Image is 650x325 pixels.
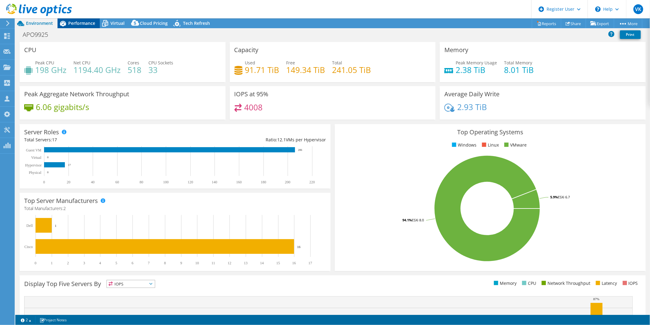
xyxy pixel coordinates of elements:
[68,163,71,166] text: 17
[24,47,36,53] h3: CPU
[285,180,290,184] text: 200
[309,180,315,184] text: 220
[47,171,49,174] text: 0
[540,280,590,287] li: Network Throughput
[456,67,497,73] h4: 2.38 TiB
[35,261,36,265] text: 0
[211,261,215,265] text: 11
[298,148,302,151] text: 206
[140,20,168,26] span: Cloud Pricing
[286,60,295,66] span: Free
[17,316,35,324] a: 2
[140,180,143,184] text: 80
[128,67,141,73] h4: 518
[561,19,586,28] a: Share
[132,261,133,265] text: 6
[128,60,139,66] span: Cores
[35,67,66,73] h4: 198 GHz
[188,180,193,184] text: 120
[26,148,41,152] text: Guest VM
[26,224,33,228] text: Dell
[175,136,326,143] div: Ratio: VMs per Hypervisor
[332,67,371,73] h4: 241.05 TiB
[504,60,532,66] span: Total Memory
[234,91,269,97] h3: IOPS at 95%
[480,142,499,148] li: Linux
[292,261,296,265] text: 16
[234,47,259,53] h3: Capacity
[183,20,210,26] span: Tech Refresh
[286,67,325,73] h4: 149.34 TiB
[550,195,558,199] tspan: 5.9%
[614,19,642,28] a: More
[24,129,59,136] h3: Server Roles
[444,91,499,97] h3: Average Daily Write
[164,261,166,265] text: 8
[456,60,497,66] span: Peak Memory Usage
[115,261,117,265] text: 5
[276,261,280,265] text: 15
[110,20,125,26] span: Virtual
[148,261,150,265] text: 7
[245,67,279,73] h4: 91.71 TiB
[148,67,173,73] h4: 33
[621,280,638,287] li: IOPS
[402,218,412,222] tspan: 94.1%
[595,6,601,12] svg: \n
[24,136,175,143] div: Total Servers:
[594,280,617,287] li: Latency
[68,20,95,26] span: Performance
[450,142,476,148] li: Windows
[244,104,263,111] h4: 4008
[297,245,301,249] text: 16
[444,47,468,53] h3: Memory
[228,261,231,265] text: 12
[521,280,536,287] li: CPU
[504,67,534,73] h4: 8.01 TiB
[25,163,42,167] text: Hypervisor
[51,261,53,265] text: 1
[261,180,266,184] text: 180
[212,180,217,184] text: 140
[73,60,90,66] span: Net CPU
[412,218,424,222] tspan: ESXi 8.0
[35,60,54,66] span: Peak CPU
[24,197,98,204] h3: Top Server Manufacturers
[63,205,66,211] span: 2
[308,261,312,265] text: 17
[236,180,242,184] text: 160
[633,4,643,14] span: VK
[107,280,155,288] span: IOPS
[24,205,326,212] h4: Total Manufacturers:
[593,297,600,301] text: 87%
[67,180,70,184] text: 20
[29,170,41,175] text: Physical
[277,137,286,143] span: 12.1
[245,60,256,66] span: Used
[260,261,264,265] text: 14
[180,261,182,265] text: 9
[99,261,101,265] text: 4
[31,155,42,160] text: Virtual
[24,245,33,249] text: Cisco
[457,104,487,110] h4: 2.93 TiB
[532,19,561,28] a: Reports
[195,261,199,265] text: 10
[620,30,641,39] a: Print
[148,60,173,66] span: CPU Sockets
[83,261,85,265] text: 3
[244,261,248,265] text: 13
[52,137,57,143] span: 17
[67,261,69,265] text: 2
[43,180,45,184] text: 0
[55,224,57,227] text: 1
[503,142,527,148] li: VMware
[163,180,169,184] text: 100
[36,104,89,110] h4: 6.06 gigabits/s
[586,19,614,28] a: Export
[47,156,49,159] text: 0
[339,129,641,136] h3: Top Operating Systems
[73,67,121,73] h4: 1194.40 GHz
[492,280,517,287] li: Memory
[332,60,342,66] span: Total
